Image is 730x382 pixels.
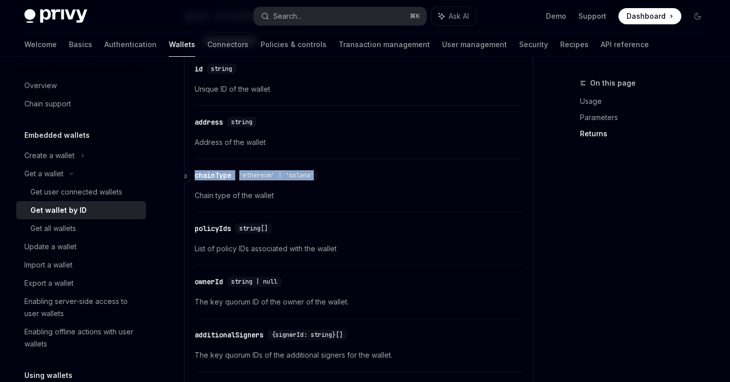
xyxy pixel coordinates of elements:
a: Enabling server-side access to user wallets [16,292,146,323]
h5: Using wallets [24,369,72,381]
button: Search...⌘K [254,7,426,25]
div: Overview [24,80,57,92]
span: Ask AI [449,11,469,21]
h5: Embedded wallets [24,129,90,141]
span: 'ethereum' | 'solana' [239,171,314,179]
span: string | null [231,278,277,286]
span: Unique ID of the wallet [195,83,523,95]
a: Security [519,32,548,57]
button: Ask AI [431,7,476,25]
div: Get a wallet [24,168,63,180]
a: Parameters [580,109,714,126]
a: Import a wallet [16,256,146,274]
a: Overview [16,77,146,95]
a: Wallets [169,32,195,57]
div: Enabling server-side access to user wallets [24,295,140,320]
span: string [211,65,232,73]
a: Returns [580,126,714,142]
a: Navigate to header [178,166,195,186]
div: Chain support [24,98,71,110]
a: User management [442,32,507,57]
div: policyIds [195,223,231,234]
div: Import a wallet [24,259,72,271]
div: chainType [195,170,231,180]
div: Export a wallet [24,277,74,289]
div: id [195,64,203,74]
a: API reference [601,32,649,57]
div: Get wallet by ID [30,204,87,216]
a: Basics [69,32,92,57]
div: Update a wallet [24,241,77,253]
a: Get wallet by ID [16,201,146,219]
div: Enabling offline actions with user wallets [24,326,140,350]
div: ownerId [195,277,223,287]
a: Enabling offline actions with user wallets [16,323,146,353]
div: address [195,117,223,127]
span: List of policy IDs associated with the wallet [195,243,523,255]
span: Address of the wallet [195,136,523,148]
span: Chain type of the wallet [195,189,523,202]
span: The key quorum IDs of the additional signers for the wallet. [195,349,523,361]
span: string[] [239,224,268,233]
a: Support [578,11,606,21]
div: Create a wallet [24,149,75,162]
div: additionalSigners [195,330,264,340]
div: Search... [273,10,302,22]
span: The key quorum ID of the owner of the wallet. [195,296,523,308]
a: Export a wallet [16,274,146,292]
span: string [231,118,252,126]
a: Transaction management [339,32,430,57]
button: Toggle dark mode [689,8,706,24]
span: ⌘ K [410,12,420,20]
div: Get user connected wallets [30,186,122,198]
a: Dashboard [618,8,681,24]
div: Get all wallets [30,222,76,235]
a: Chain support [16,95,146,113]
a: Welcome [24,32,57,57]
a: Recipes [560,32,589,57]
span: On this page [590,77,636,89]
img: dark logo [24,9,87,23]
a: Policies & controls [261,32,326,57]
a: Authentication [104,32,157,57]
a: Connectors [207,32,248,57]
a: Get user connected wallets [16,183,146,201]
span: {signerId: string}[] [272,331,343,339]
a: Usage [580,93,714,109]
a: Update a wallet [16,238,146,256]
span: Dashboard [627,11,666,21]
a: Get all wallets [16,219,146,238]
a: Demo [546,11,566,21]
